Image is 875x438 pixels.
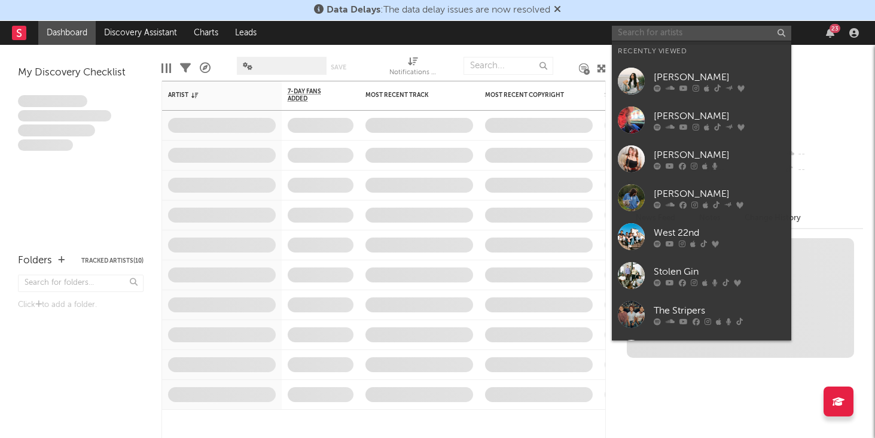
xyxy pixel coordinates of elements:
[18,95,87,107] span: Lorem ipsum dolor
[389,66,437,80] div: Notifications (Artist)
[464,57,553,75] input: Search...
[654,148,785,162] div: [PERSON_NAME]
[612,217,791,256] a: West 22nd
[830,24,840,33] div: 23
[389,51,437,86] div: Notifications (Artist)
[654,303,785,318] div: The Stripers
[612,178,791,217] a: [PERSON_NAME]
[18,139,73,151] span: Aliquam viverra
[81,258,144,264] button: Tracked Artists(10)
[654,264,785,279] div: Stolen Gin
[180,51,191,86] div: Filters
[654,226,785,240] div: West 22nd
[783,147,863,162] div: --
[327,5,550,15] span: : The data delay issues are now resolved
[18,66,144,80] div: My Discovery Checklist
[618,44,785,59] div: Recently Viewed
[485,92,575,99] div: Most Recent Copyright
[18,254,52,268] div: Folders
[826,28,834,38] button: 23
[327,5,380,15] span: Data Delays
[612,256,791,295] a: Stolen Gin
[612,334,791,373] a: [PERSON_NAME]
[18,298,144,312] div: Click to add a folder.
[654,109,785,123] div: [PERSON_NAME]
[783,162,863,178] div: --
[654,70,785,84] div: [PERSON_NAME]
[18,275,144,292] input: Search for folders...
[288,88,336,102] span: 7-Day Fans Added
[331,64,346,71] button: Save
[18,124,95,136] span: Praesent ac interdum
[612,26,791,41] input: Search for artists
[200,51,211,86] div: A&R Pipeline
[612,62,791,101] a: [PERSON_NAME]
[18,110,111,122] span: Integer aliquet in purus et
[161,51,171,86] div: Edit Columns
[612,101,791,139] a: [PERSON_NAME]
[185,21,227,45] a: Charts
[612,139,791,178] a: [PERSON_NAME]
[654,187,785,201] div: [PERSON_NAME]
[38,21,96,45] a: Dashboard
[365,92,455,99] div: Most Recent Track
[227,21,265,45] a: Leads
[554,5,561,15] span: Dismiss
[168,92,258,99] div: Artist
[612,295,791,334] a: The Stripers
[96,21,185,45] a: Discovery Assistant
